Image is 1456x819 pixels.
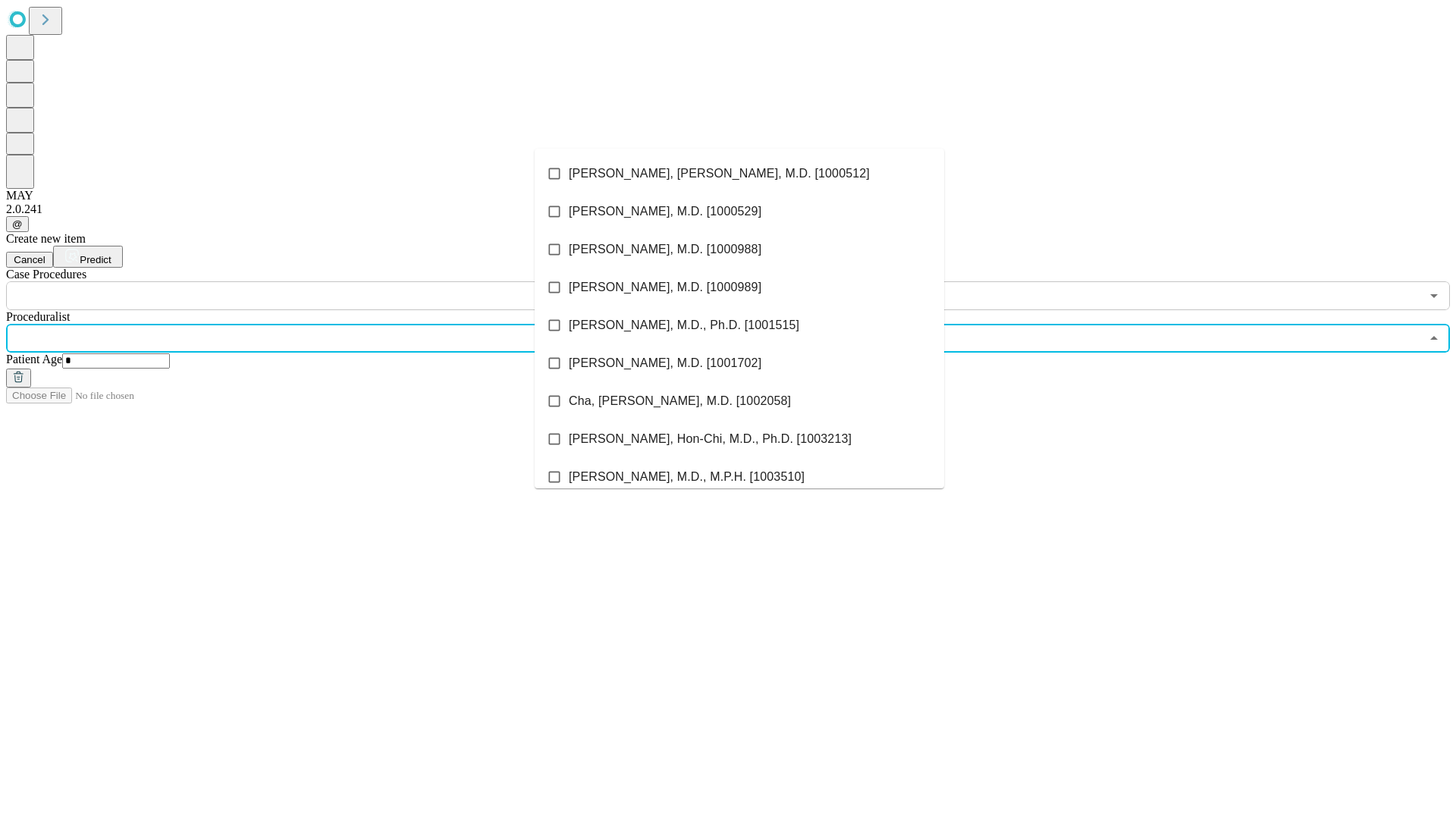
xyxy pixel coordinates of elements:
[569,392,791,410] span: Cha, [PERSON_NAME], M.D. [1002058]
[569,430,852,448] span: [PERSON_NAME], Hon-Chi, M.D., Ph.D. [1003213]
[6,202,1450,216] div: 2.0.241
[6,268,86,281] span: Scheduled Procedure
[569,354,761,372] span: [PERSON_NAME], M.D. [1001702]
[569,468,805,486] span: [PERSON_NAME], M.D., M.P.H. [1003510]
[14,254,45,265] span: Cancel
[569,278,761,297] span: [PERSON_NAME], M.D. [1000989]
[6,216,29,232] button: @
[1423,328,1445,349] button: Close
[569,240,761,259] span: [PERSON_NAME], M.D. [1000988]
[6,353,62,366] span: Patient Age
[53,246,123,268] button: Predict
[569,316,799,334] span: [PERSON_NAME], M.D., Ph.D. [1001515]
[80,254,111,265] span: Predict
[6,189,1450,202] div: MAY
[569,202,761,221] span: [PERSON_NAME], M.D. [1000529]
[12,218,23,230] span: @
[6,232,86,245] span: Create new item
[569,165,870,183] span: [PERSON_NAME], [PERSON_NAME], M.D. [1000512]
[1423,285,1445,306] button: Open
[6,310,70,323] span: Proceduralist
[6,252,53,268] button: Cancel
